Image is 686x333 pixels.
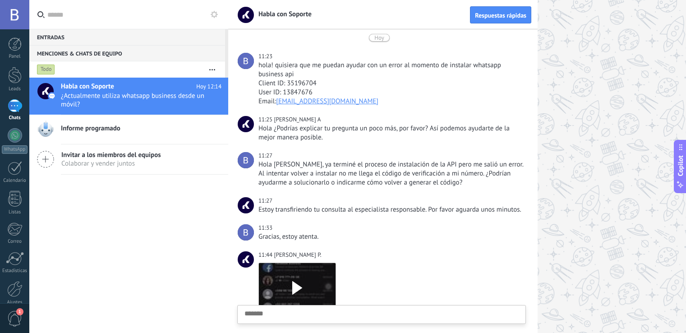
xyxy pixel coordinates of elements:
div: WhatsApp [2,145,28,154]
div: Ajustes [2,300,28,305]
span: Habla con Soporte [61,82,114,91]
div: Panel [2,54,28,60]
div: Gracias, estoy atenta. [258,232,524,241]
span: Colaborar y vender juntos [61,159,161,168]
div: hola! quisiera que me puedan ayudar con un error al momento de instalar whatsapp business api [258,61,524,79]
div: 11:44 [258,250,274,259]
span: ¿Actualmente utiliza whatsapp business desde un móvil? [61,92,204,109]
div: Estoy transfiriendo tu consulta al especialista responsable. Por favor aguarda unos minutos. [258,205,524,214]
span: Informe programado [61,124,120,133]
div: Estadísticas [2,268,28,274]
a: [EMAIL_ADDRESS][DOMAIN_NAME] [276,97,378,106]
span: Respuestas rápidas [475,12,526,18]
div: Client ID: 35196704 [258,79,524,88]
a: Informe programado [29,115,228,144]
div: 11:33 [258,223,274,232]
span: Micaela A [274,116,321,123]
div: Calendario [2,178,28,184]
span: Micaela A [238,116,254,132]
div: Hola [PERSON_NAME], ya terminé el proceso de instalación de la API pero me salió un error. Al int... [258,160,524,187]
div: 11:27 [258,196,274,205]
span: 1 [16,308,23,315]
div: Correo [2,239,28,245]
div: Todo [37,64,55,75]
span: Breeze Casapino [238,224,254,240]
div: Chats [2,115,28,121]
div: User ID: 13847676 [258,88,524,97]
div: 11:23 [258,52,274,61]
span: Breeze Casapino [238,53,254,69]
span: Breeze Casapino [238,152,254,168]
div: Listas [2,209,28,215]
div: Email: [258,97,524,106]
span: Habla con Soporte [253,10,312,18]
span: Facundo P. [238,251,254,268]
div: 11:27 [258,151,274,160]
div: 11:25 [258,115,274,124]
span: Invitar a los miembros del equipos [61,151,161,159]
div: Hola ¿Podrías explicar tu pregunta un poco más, por favor? Así podemos ayudarte de la mejor maner... [258,124,524,142]
div: Menciones & Chats de equipo [29,45,225,61]
span: Hoy 12:14 [196,82,221,91]
span: Copilot [676,156,685,176]
div: Leads [2,86,28,92]
a: Habla con Soporte Hoy 12:14 ¿Actualmente utiliza whatsapp business desde un móvil? [29,78,228,115]
button: Respuestas rápidas [470,6,531,23]
span: Facundo P. [274,251,321,259]
div: Entradas [29,29,225,45]
span: Habla con Soporte [238,197,254,213]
